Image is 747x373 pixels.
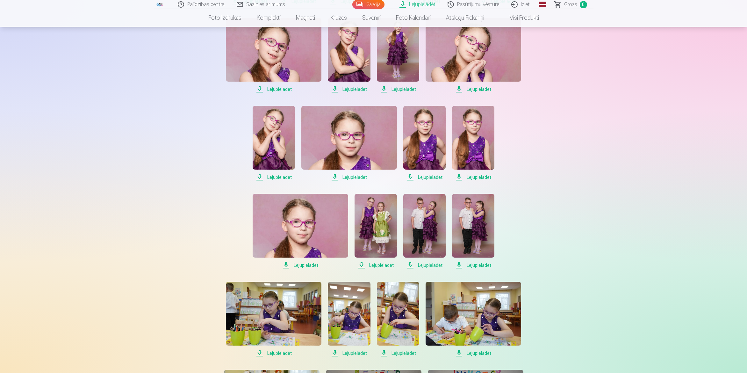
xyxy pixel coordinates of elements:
span: Lejupielādēt [328,85,370,93]
span: Lejupielādēt [377,349,419,357]
span: Lejupielādēt [328,349,370,357]
a: Lejupielādēt [328,282,370,357]
a: Lejupielādēt [226,282,321,357]
a: Lejupielādēt [377,282,419,357]
a: Lejupielādēt [377,18,419,93]
a: Magnēti [288,9,323,27]
span: Lejupielādēt [301,173,397,181]
a: Lejupielādēt [426,18,521,93]
span: Lejupielādēt [403,173,446,181]
span: Lejupielādēt [377,85,419,93]
img: /fa1 [156,3,163,6]
a: Foto kalendāri [388,9,438,27]
a: Krūzes [323,9,355,27]
a: Lejupielādēt [403,194,446,269]
span: 0 [580,1,587,8]
span: Lejupielādēt [355,261,397,269]
a: Lejupielādēt [253,106,295,181]
a: Lejupielādēt [426,282,521,357]
span: Lejupielādēt [226,85,321,93]
span: Lejupielādēt [452,173,494,181]
span: Lejupielādēt [403,261,446,269]
span: Lejupielādēt [426,85,521,93]
a: Lejupielādēt [452,194,494,269]
a: Lejupielādēt [403,106,446,181]
span: Lejupielādēt [452,261,494,269]
a: Lejupielādēt [452,106,494,181]
span: Grozs [564,1,577,8]
span: Lejupielādēt [226,349,321,357]
a: Komplekti [249,9,288,27]
a: Foto izdrukas [201,9,249,27]
a: Lejupielādēt [355,194,397,269]
a: Lejupielādēt [226,18,321,93]
a: Visi produkti [492,9,547,27]
a: Lejupielādēt [253,194,348,269]
a: Suvenīri [355,9,388,27]
span: Lejupielādēt [253,261,348,269]
a: Lejupielādēt [328,18,370,93]
span: Lejupielādēt [426,349,521,357]
a: Lejupielādēt [301,106,397,181]
span: Lejupielādēt [253,173,295,181]
a: Atslēgu piekariņi [438,9,492,27]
